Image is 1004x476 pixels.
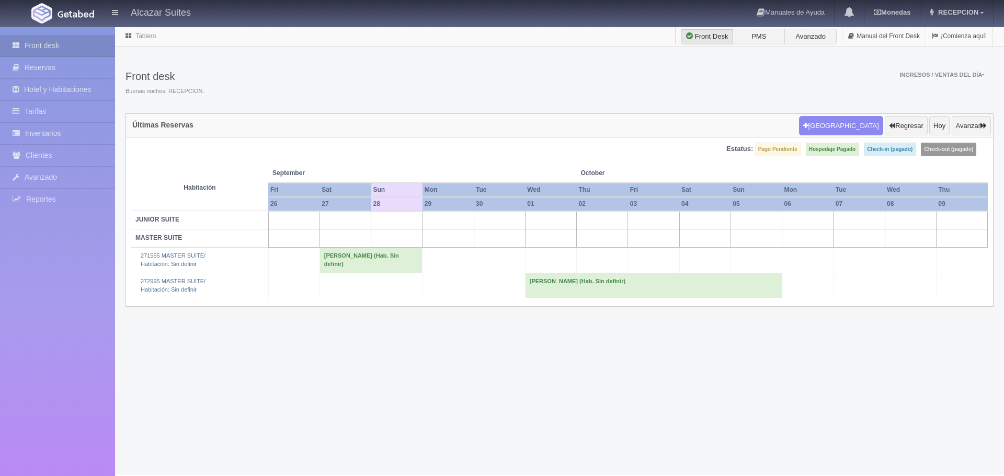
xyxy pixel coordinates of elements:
th: 28 [371,197,423,211]
h4: Últimas Reservas [132,121,193,129]
label: Avanzado [784,29,837,44]
th: 01 [525,197,576,211]
label: Check-out (pagado) [921,143,976,156]
b: JUNIOR SUITE [135,216,179,223]
th: Tue [474,183,525,197]
th: 27 [320,197,371,211]
button: [GEOGRAPHIC_DATA] [799,116,883,136]
a: Tablero [135,32,156,40]
h4: Alcazar Suites [131,5,191,18]
span: Buenas noches, RECEPCION. [125,87,204,96]
span: RECEPCION [935,8,978,16]
th: Wed [525,183,576,197]
th: 08 [885,197,936,211]
th: Sat [320,183,371,197]
th: Sun [731,183,782,197]
th: 30 [474,197,525,211]
th: Fri [268,183,320,197]
span: October [581,169,676,178]
strong: Habitación [184,184,215,191]
label: Front Desk [681,29,733,44]
a: 272995 MASTER SUITE/Habitación: Sin definir [141,278,206,293]
label: PMS [733,29,785,44]
a: 271555 MASTER SUITE/Habitación: Sin definir [141,252,206,267]
td: [PERSON_NAME] (Hab. Sin definir) [525,273,782,298]
th: Thu [936,183,987,197]
th: 06 [782,197,834,211]
th: Mon [782,183,834,197]
th: Tue [834,183,885,197]
label: Pago Pendiente [755,143,801,156]
th: 09 [936,197,987,211]
span: September [272,169,367,178]
th: 29 [423,197,474,211]
th: 02 [577,197,628,211]
b: Monedas [874,8,910,16]
a: ¡Comienza aquí! [926,26,992,47]
th: 03 [628,197,679,211]
a: Manual del Front Desk [842,26,926,47]
th: 05 [731,197,782,211]
th: 07 [834,197,885,211]
th: Thu [577,183,628,197]
button: Hoy [929,116,950,136]
label: Estatus: [726,144,753,154]
th: Fri [628,183,679,197]
th: 04 [679,197,731,211]
label: Check-in (pagado) [864,143,916,156]
th: Mon [423,183,474,197]
label: Hospedaje Pagado [806,143,859,156]
img: Getabed [58,10,94,18]
button: Avanzar [952,116,991,136]
h3: Front desk [125,71,204,82]
span: Ingresos / Ventas del día [899,72,984,78]
button: Regresar [885,116,927,136]
b: MASTER SUITE [135,234,182,241]
th: Sat [679,183,731,197]
th: 26 [268,197,320,211]
th: Sun [371,183,423,197]
th: Wed [885,183,936,197]
img: Getabed [31,3,52,24]
td: [PERSON_NAME] (Hab. Sin definir) [320,248,423,273]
